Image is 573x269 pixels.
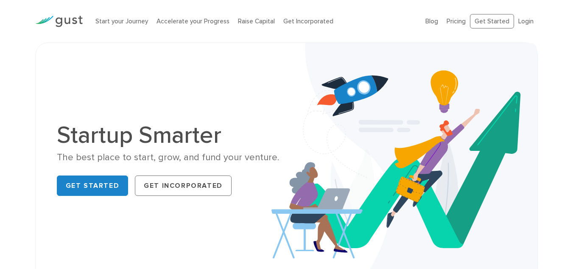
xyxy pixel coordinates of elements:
[238,17,275,25] a: Raise Capital
[157,17,229,25] a: Accelerate your Progress
[518,17,534,25] a: Login
[95,17,148,25] a: Start your Journey
[57,123,280,147] h1: Startup Smarter
[425,17,438,25] a: Blog
[57,151,280,164] div: The best place to start, grow, and fund your venture.
[57,176,129,196] a: Get Started
[135,176,232,196] a: Get Incorporated
[35,16,83,27] img: Gust Logo
[447,17,466,25] a: Pricing
[470,14,514,29] a: Get Started
[283,17,333,25] a: Get Incorporated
